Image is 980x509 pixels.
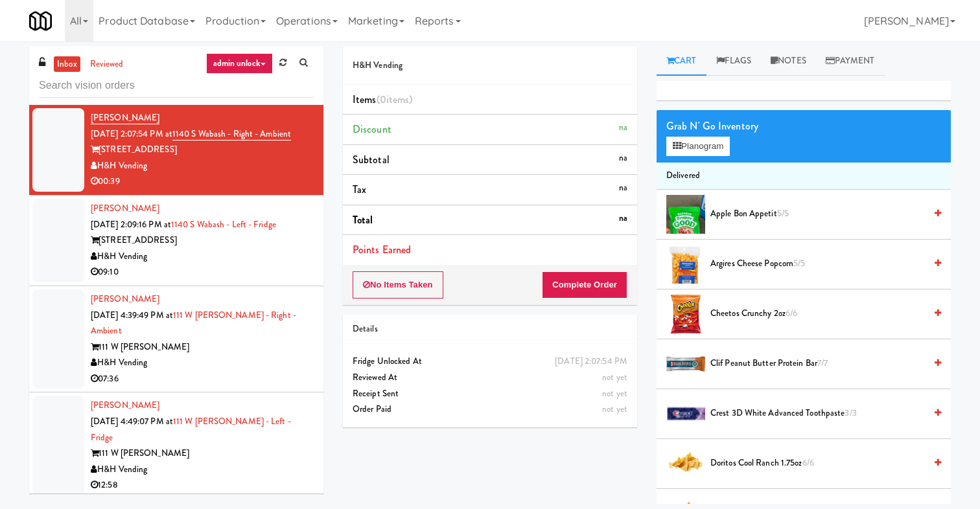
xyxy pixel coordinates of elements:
div: 07:36 [91,371,314,387]
a: 1140 S Wabash - Right - Ambient [172,128,291,141]
a: Cart [657,47,706,76]
span: Items [353,92,412,107]
span: Clif Peanut Butter Protein Bar [710,356,925,372]
span: 3/3 [845,407,856,419]
span: Total [353,212,373,227]
div: Fridge Unlocked At [353,354,627,370]
a: Payment [816,47,885,76]
span: Argires Cheese Popcorn [710,256,925,272]
a: [PERSON_NAME] [91,293,159,305]
div: na [619,150,627,166]
a: 111 W [PERSON_NAME] - Right - Ambient [91,309,296,337]
div: H&H Vending [91,355,314,371]
div: 09:10 [91,264,314,280]
span: Cheetos Crunchy 2oz [710,306,925,322]
a: Flags [706,47,762,76]
span: Apple Bon Appetit [710,206,925,222]
button: No Items Taken [353,271,443,299]
li: Delivered [657,163,951,190]
div: na [619,180,627,196]
div: Grab N' Go Inventory [666,117,941,136]
span: 7/7 [817,357,828,369]
div: 111 W [PERSON_NAME] [91,446,314,462]
div: Apple Bon Appetit5/5 [705,206,941,222]
div: [STREET_ADDRESS] [91,142,314,158]
li: [PERSON_NAME][DATE] 4:49:07 PM at111 W [PERSON_NAME] - Left - Fridge111 W [PERSON_NAME]H&H Vendin... [29,392,323,499]
ng-pluralize: items [386,92,410,107]
span: not yet [602,387,627,400]
div: Receipt Sent [353,386,627,402]
div: Argires Cheese Popcorn5/5 [705,256,941,272]
span: [DATE] 4:49:07 PM at [91,415,173,427]
div: 12:58 [91,477,314,493]
li: [PERSON_NAME][DATE] 2:09:16 PM at1140 S Wabash - Left - Fridge[STREET_ADDRESS]H&H Vending09:10 [29,196,323,286]
div: Reviewed At [353,370,627,386]
span: Doritos Cool Ranch 1.75oz [710,455,925,471]
a: 111 W [PERSON_NAME] - Left - Fridge [91,415,291,444]
span: 6/6 [802,457,814,469]
span: Discount [353,122,391,137]
div: 00:39 [91,174,314,190]
button: Complete Order [542,271,627,299]
span: [DATE] 2:07:54 PM at [91,128,172,140]
div: Order Paid [353,402,627,418]
span: Subtotal [353,152,390,167]
span: [DATE] 2:09:16 PM at [91,218,171,231]
a: reviewed [87,56,127,73]
div: H&H Vending [91,462,314,478]
a: [PERSON_NAME] [91,399,159,411]
span: 5/5 [777,207,789,220]
button: Planogram [666,137,730,156]
div: Details [353,321,627,337]
span: 6/6 [786,307,797,319]
li: [PERSON_NAME][DATE] 2:07:54 PM at1140 S Wabash - Right - Ambient[STREET_ADDRESS]H&H Vending00:39 [29,105,323,196]
div: 111 W [PERSON_NAME] [91,339,314,356]
span: Crest 3D White Advanced Toothpaste [710,405,925,422]
a: Notes [761,47,816,76]
li: [PERSON_NAME][DATE] 4:39:49 PM at111 W [PERSON_NAME] - Right - Ambient111 W [PERSON_NAME]H&H Vend... [29,286,323,393]
div: Crest 3D White Advanced Toothpaste3/3 [705,405,941,422]
div: [STREET_ADDRESS] [91,232,314,249]
a: inbox [54,56,80,73]
span: (0 ) [377,92,413,107]
a: [PERSON_NAME] [91,202,159,214]
div: [DATE] 2:07:54 PM [555,354,627,370]
span: not yet [602,371,627,383]
div: H&H Vending [91,249,314,265]
div: H&H Vending [91,158,314,174]
div: na [619,210,627,227]
input: Search vision orders [39,74,314,98]
div: Cheetos Crunchy 2oz6/6 [705,306,941,322]
a: admin unlock [206,53,273,74]
a: [PERSON_NAME] [91,111,159,124]
h5: H&H Vending [353,61,627,71]
a: 1140 S Wabash - Left - Fridge [171,218,276,231]
div: na [619,120,627,136]
span: Tax [353,182,366,197]
span: Points Earned [353,242,411,257]
span: [DATE] 4:39:49 PM at [91,309,173,321]
span: 5/5 [793,257,805,269]
img: Micromart [29,10,52,32]
div: Clif Peanut Butter Protein Bar7/7 [705,356,941,372]
div: Doritos Cool Ranch 1.75oz6/6 [705,455,941,471]
span: not yet [602,403,627,415]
